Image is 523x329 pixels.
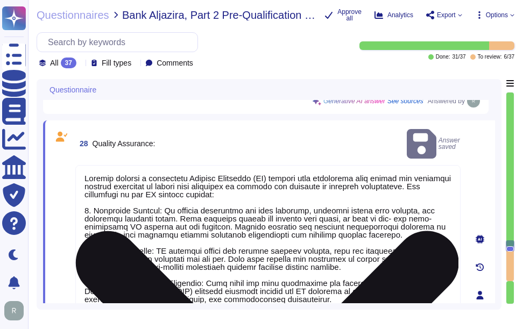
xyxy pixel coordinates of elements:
[4,301,24,320] img: user
[337,9,362,22] span: Approve all
[157,59,193,67] span: Comments
[37,10,109,20] span: Questionnaires
[452,54,465,60] span: 31 / 37
[75,140,88,147] span: 28
[428,98,465,104] span: Answered by
[50,86,96,94] span: Questionnaire
[50,59,59,67] span: All
[504,54,514,60] span: 6 / 37
[2,299,31,323] button: user
[387,12,413,18] span: Analytics
[323,98,385,104] span: Generative AI answer
[93,139,156,148] span: Quality Assurance:
[486,12,508,18] span: Options
[437,12,456,18] span: Export
[387,98,423,104] span: See sources
[436,54,450,60] span: Done:
[407,127,461,161] span: Answer saved
[324,9,362,22] button: Approve all
[43,33,197,52] input: Search by keywords
[374,11,413,19] button: Analytics
[478,54,502,60] span: To review:
[102,59,131,67] span: Fill types
[61,58,76,68] div: 37
[467,95,480,108] img: user
[122,10,316,20] span: Bank Aljazira, Part 2 Pre-Qualification - [DATE] Vendor Pre Qualification Form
